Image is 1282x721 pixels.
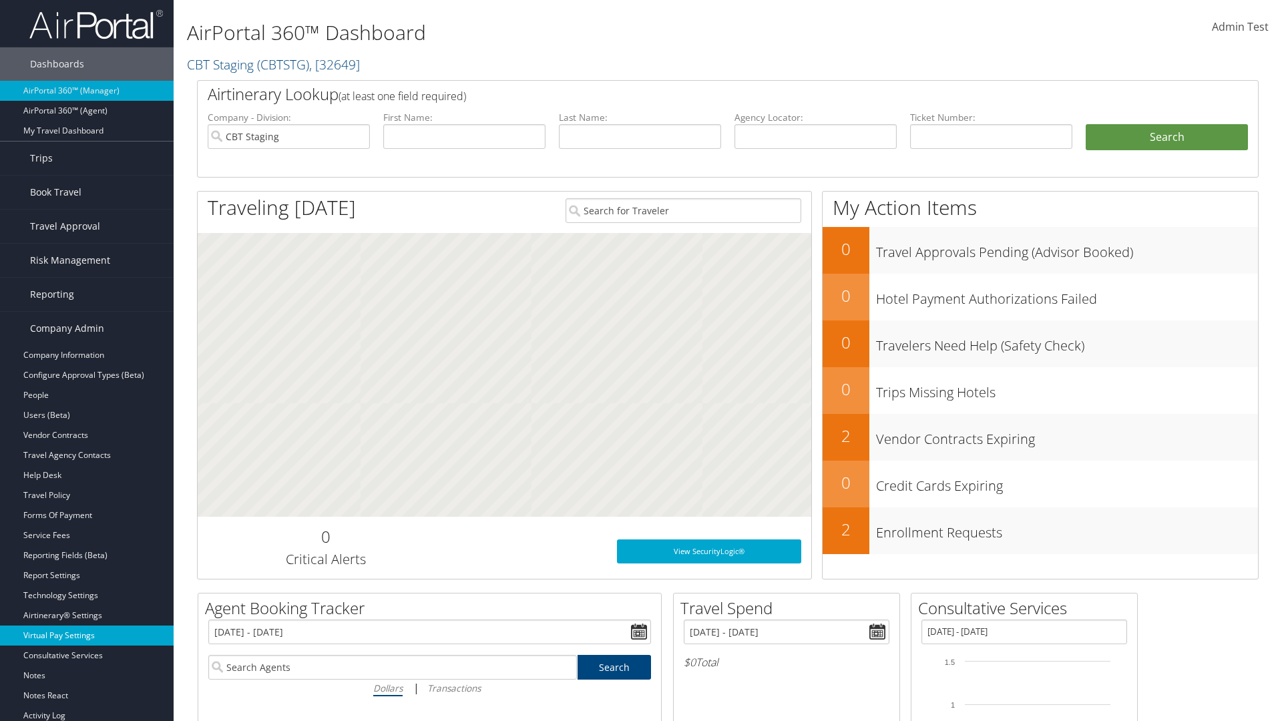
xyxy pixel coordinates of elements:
[823,414,1258,461] a: 2Vendor Contracts Expiring
[823,331,869,354] h2: 0
[876,330,1258,355] h3: Travelers Need Help (Safety Check)
[823,320,1258,367] a: 0Travelers Need Help (Safety Check)
[208,550,443,569] h3: Critical Alerts
[208,655,577,680] input: Search Agents
[566,198,801,223] input: Search for Traveler
[205,597,661,620] h2: Agent Booking Tracker
[823,274,1258,320] a: 0Hotel Payment Authorizations Failed
[876,236,1258,262] h3: Travel Approvals Pending (Advisor Booked)
[823,471,869,494] h2: 0
[30,142,53,175] span: Trips
[823,194,1258,222] h1: My Action Items
[30,176,81,209] span: Book Travel
[30,244,110,277] span: Risk Management
[427,682,481,694] i: Transactions
[823,227,1258,274] a: 0Travel Approvals Pending (Advisor Booked)
[823,507,1258,554] a: 2Enrollment Requests
[257,55,309,73] span: ( CBTSTG )
[823,378,869,401] h2: 0
[823,367,1258,414] a: 0Trips Missing Hotels
[208,194,356,222] h1: Traveling [DATE]
[1086,124,1248,151] button: Search
[823,238,869,260] h2: 0
[339,89,466,103] span: (at least one field required)
[876,470,1258,495] h3: Credit Cards Expiring
[823,425,869,447] h2: 2
[187,19,908,47] h1: AirPortal 360™ Dashboard
[208,83,1160,105] h2: Airtinerary Lookup
[951,701,955,709] tspan: 1
[1212,19,1269,34] span: Admin Test
[680,597,899,620] h2: Travel Spend
[823,518,869,541] h2: 2
[734,111,897,124] label: Agency Locator:
[208,111,370,124] label: Company - Division:
[208,525,443,548] h2: 0
[918,597,1137,620] h2: Consultative Services
[617,539,801,563] a: View SecurityLogic®
[876,517,1258,542] h3: Enrollment Requests
[578,655,652,680] a: Search
[945,658,955,666] tspan: 1.5
[29,9,163,40] img: airportal-logo.png
[559,111,721,124] label: Last Name:
[823,461,1258,507] a: 0Credit Cards Expiring
[1212,7,1269,48] a: Admin Test
[30,210,100,243] span: Travel Approval
[876,377,1258,402] h3: Trips Missing Hotels
[30,47,84,81] span: Dashboards
[876,283,1258,308] h3: Hotel Payment Authorizations Failed
[187,55,360,73] a: CBT Staging
[684,655,889,670] h6: Total
[30,312,104,345] span: Company Admin
[373,682,403,694] i: Dollars
[823,284,869,307] h2: 0
[876,423,1258,449] h3: Vendor Contracts Expiring
[684,655,696,670] span: $0
[383,111,546,124] label: First Name:
[30,278,74,311] span: Reporting
[208,680,651,696] div: |
[910,111,1072,124] label: Ticket Number:
[309,55,360,73] span: , [ 32649 ]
